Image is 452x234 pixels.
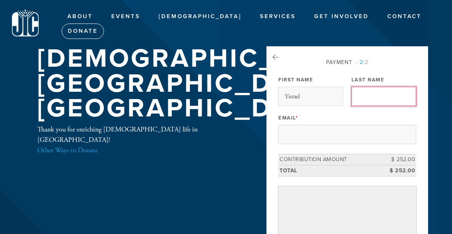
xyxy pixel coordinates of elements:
td: $ 252.00 [382,165,416,176]
label: Email [278,114,298,121]
a: [DEMOGRAPHIC_DATA] [153,9,247,24]
a: Other Ways to Donate [37,146,98,155]
td: $ 252.00 [382,154,416,165]
span: This field is required. [296,115,298,121]
div: Payment [278,58,416,66]
td: Contribution Amount [278,154,382,165]
label: First Name [278,76,313,83]
a: Get Involved [308,9,375,24]
label: Last Name [352,76,385,83]
a: Services [254,9,301,24]
a: Events [105,9,146,24]
td: Total [278,165,382,176]
a: Donate [62,24,104,39]
a: Contact [382,9,427,24]
div: Thank you for enriching [DEMOGRAPHIC_DATA] life in [GEOGRAPHIC_DATA]! [37,124,241,155]
a: About [62,9,99,24]
span: /2 [355,59,368,66]
img: logo%20jic3_1%20copy.png [12,9,39,37]
span: 2 [360,59,363,66]
h1: [DEMOGRAPHIC_DATA][GEOGRAPHIC_DATA] [GEOGRAPHIC_DATA] [37,46,359,121]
